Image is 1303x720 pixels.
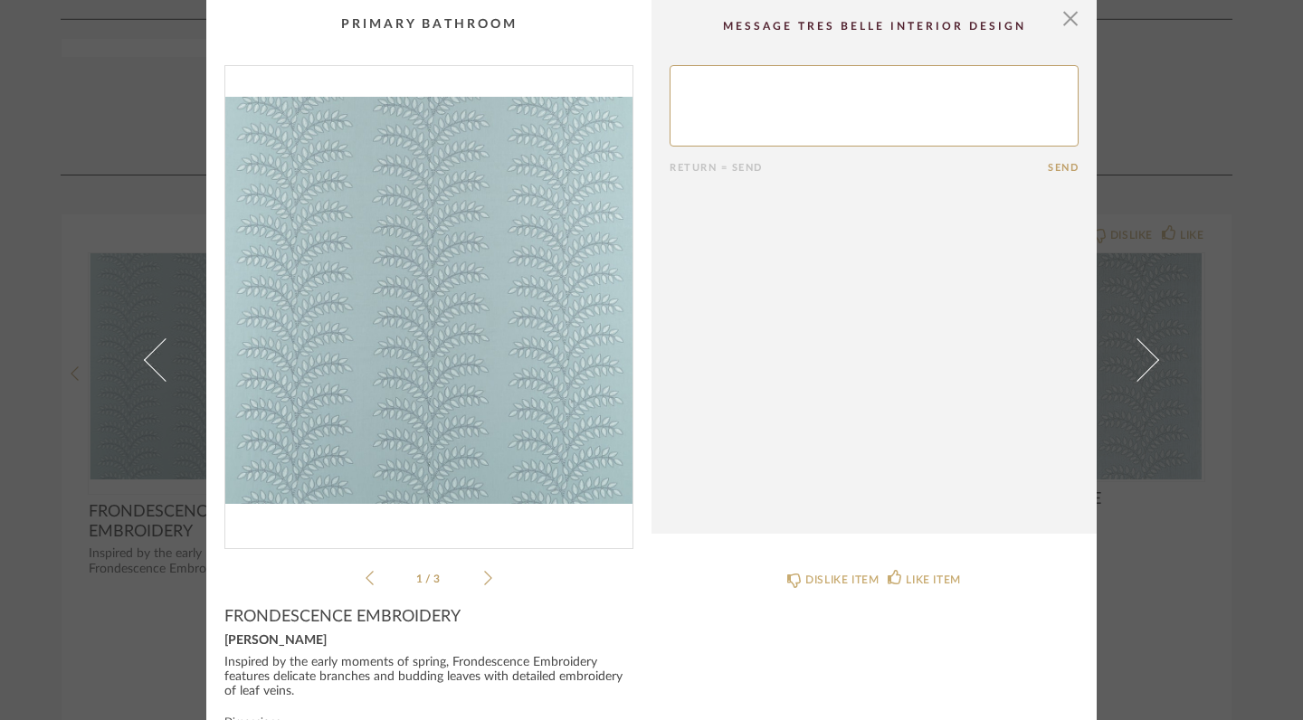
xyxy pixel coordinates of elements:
[225,66,632,534] div: 0
[224,656,633,699] div: Inspired by the early moments of spring, Frondescence Embroidery features delicate branches and b...
[425,573,433,584] span: /
[805,571,879,589] div: DISLIKE ITEM
[224,607,461,627] span: FRONDESCENCE EMBROIDERY
[670,162,1048,174] div: Return = Send
[906,571,960,589] div: LIKE ITEM
[1048,162,1079,174] button: Send
[433,573,442,584] span: 3
[224,634,633,649] div: [PERSON_NAME]
[225,66,632,534] img: 6d58309e-b70e-4810-89ba-da1e74e032e0_1000x1000.jpg
[416,573,425,584] span: 1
